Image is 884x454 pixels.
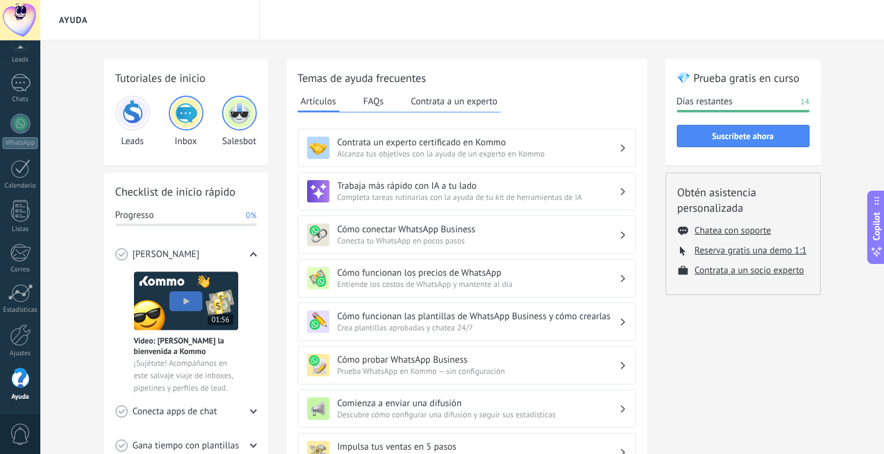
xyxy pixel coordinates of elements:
[695,225,771,237] button: Chatea con soporte
[337,279,619,289] span: Entiende los costos de WhatsApp y mantente al día
[800,96,809,108] span: 14
[695,265,805,276] button: Contrata a un socio experto
[337,235,619,246] span: Conecta tu WhatsApp en pocos pasos
[2,182,38,190] div: Calendario
[337,354,619,366] h3: Cómo probar WhatsApp Business
[337,409,619,420] span: Descubre cómo configurar una difusión y seguir sus estadísticas
[2,266,38,274] div: Correo
[677,96,733,108] span: Días restantes
[2,137,38,149] div: WhatsApp
[169,96,203,147] div: Inbox
[134,335,238,356] span: Vídeo: [PERSON_NAME] la bienvenida a Kommo
[712,132,774,140] span: Suscríbete ahora
[337,366,619,376] span: Prueba WhatsApp en Kommo — sin configuración
[360,92,387,111] button: FAQs
[677,184,809,216] h2: Obtén asistencia personalizada
[2,225,38,234] div: Listas
[337,311,619,322] h3: Cómo funcionan las plantillas de WhatsApp Business y cómo crearlas
[408,92,500,111] button: Contrata a un experto
[677,125,810,147] button: Suscríbete ahora
[337,267,619,279] h3: Cómo funcionan los precios de WhatsApp
[695,245,807,257] button: Reserva gratis una demo 1:1
[115,96,150,147] div: Leads
[337,148,619,159] span: Alcanza tus objetivos con la ayuda de un experto en Kommo
[337,192,619,202] span: Completa tareas rutinarias con la ayuda de tu kit de herramientas de IA
[134,271,238,330] img: Meet video
[337,322,619,333] span: Crea plantillas aprobadas y chatea 24/7
[337,397,619,409] h3: Comienza a enviar una difusión
[337,224,619,235] h3: Cómo conectar WhatsApp Business
[870,212,883,240] span: Copilot
[133,248,200,261] span: [PERSON_NAME]
[115,209,154,222] span: Progresso
[246,209,256,222] span: 0%
[337,180,619,192] h3: Trabaja más rápido con IA a tu lado
[2,393,38,401] div: Ayuda
[115,184,257,199] h2: Checklist de inicio rápido
[133,440,239,452] span: Gana tiempo con plantillas
[115,70,257,86] h2: Tutoriales de inicio
[222,96,257,147] div: Salesbot
[298,70,636,86] h2: Temas de ayuda frecuentes
[337,137,619,148] h3: Contrata un experto certificado en Kommo
[134,357,238,394] span: ¡Sujétate! Acompáñanos en este salvaje viaje de inboxes, pipelines y perfiles de lead.
[2,350,38,358] div: Ajustes
[2,56,38,64] div: Leads
[677,70,810,86] h2: 💎 Prueba gratis en curso
[2,306,38,314] div: Estadísticas
[337,441,619,453] h3: Impulsa tus ventas en 5 pasos
[298,92,339,112] button: Artículos
[2,96,38,104] div: Chats
[133,406,217,418] span: Conecta apps de chat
